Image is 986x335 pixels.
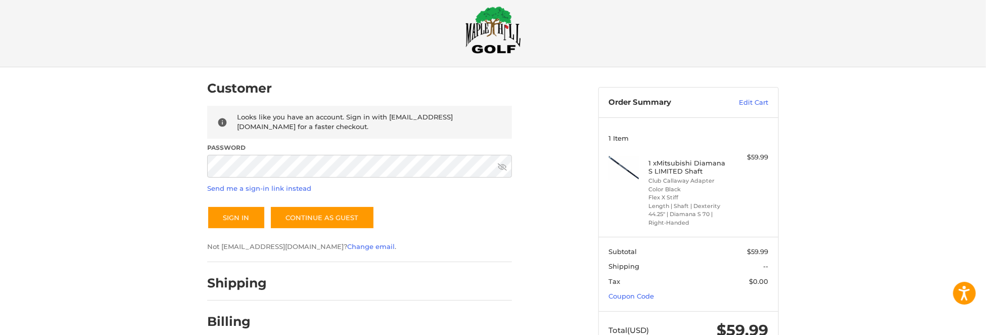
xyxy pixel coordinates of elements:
[207,242,512,252] p: Not [EMAIL_ADDRESS][DOMAIN_NAME]? .
[609,292,654,300] a: Coupon Code
[207,206,265,229] button: Sign In
[649,185,726,194] li: Color Black
[609,325,649,335] span: Total (USD)
[207,314,266,329] h2: Billing
[609,134,769,142] h3: 1 Item
[207,184,311,192] a: Send me a sign-in link instead
[347,242,395,250] a: Change email
[649,202,726,227] li: Length | Shaft | Dexterity 44.25" | Diamana S 70 | Right-Handed
[237,113,453,131] span: Looks like you have an account. Sign in with [EMAIL_ADDRESS][DOMAIN_NAME] for a faster checkout.
[465,6,521,54] img: Maple Hill Golf
[207,275,267,291] h2: Shipping
[649,193,726,202] li: Flex X Stiff
[649,177,726,185] li: Club Callaway Adapter
[207,143,512,152] label: Password
[609,262,640,270] span: Shipping
[609,98,718,108] h3: Order Summary
[749,277,769,285] span: $0.00
[718,98,769,108] a: Edit Cart
[270,206,374,229] a: Continue as guest
[609,247,637,256] span: Subtotal
[764,262,769,270] span: --
[729,152,769,162] div: $59.99
[747,247,769,256] span: $59.99
[207,80,272,96] h2: Customer
[649,159,726,176] h4: 1 x Mitsubishi Diamana S LIMITED Shaft
[609,277,621,285] span: Tax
